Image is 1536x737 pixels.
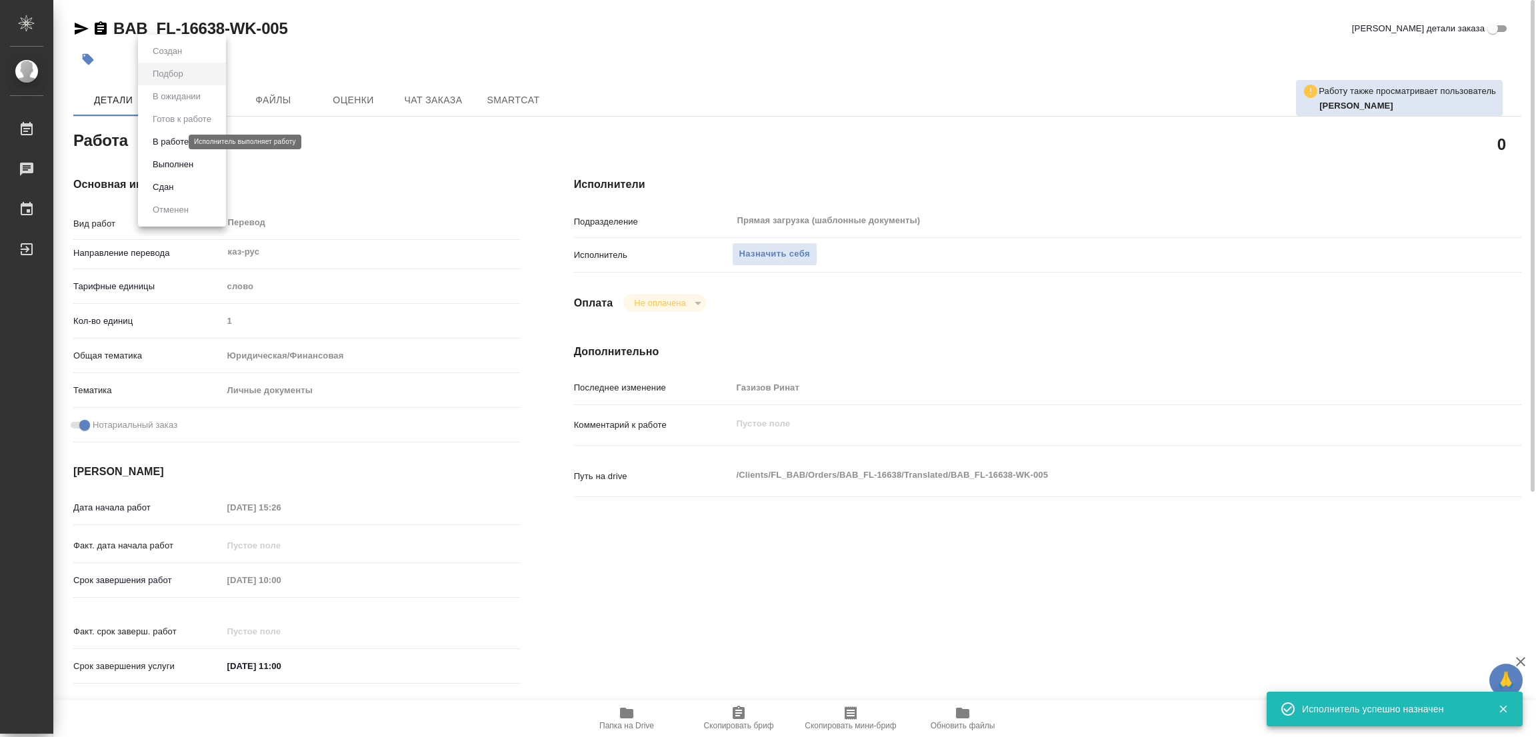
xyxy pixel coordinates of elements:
[149,203,193,217] button: Отменен
[149,112,215,127] button: Готов к работе
[149,157,197,172] button: Выполнен
[149,180,177,195] button: Сдан
[149,135,193,149] button: В работе
[149,67,187,81] button: Подбор
[1489,703,1517,715] button: Закрыть
[149,44,186,59] button: Создан
[149,89,205,104] button: В ожидании
[1302,702,1478,716] div: Исполнитель успешно назначен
